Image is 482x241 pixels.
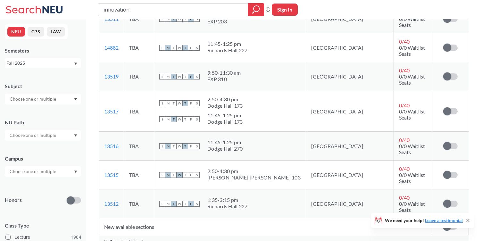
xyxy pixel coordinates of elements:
[124,62,154,91] td: TBA
[182,116,188,122] span: T
[399,16,425,28] span: 0/0 Waitlist Seats
[5,155,81,162] div: Campus
[194,45,200,51] span: S
[399,102,410,108] span: 0 / 40
[124,189,154,218] td: TBA
[5,83,81,90] div: Subject
[159,172,165,178] span: S
[194,172,200,178] span: S
[104,73,119,79] a: 13519
[171,172,177,178] span: T
[306,33,394,62] td: [GEOGRAPHIC_DATA]
[207,76,241,82] div: EXP 310
[5,47,81,54] div: Semesters
[207,168,301,174] div: 2:50 - 4:30 pm
[194,74,200,79] span: S
[188,201,194,207] span: F
[188,74,194,79] span: F
[165,116,171,122] span: M
[188,143,194,149] span: F
[171,201,177,207] span: T
[425,218,463,223] a: Leave a testimonial
[207,197,247,203] div: 1:35 - 3:15 pm
[188,100,194,106] span: F
[207,119,243,125] div: Dodge Hall 173
[104,143,119,149] a: 13516
[385,218,463,223] span: We need your help!
[399,108,425,120] span: 0/0 Waitlist Seats
[5,58,81,68] div: Fall 2025Dropdown arrow
[171,74,177,79] span: T
[207,70,241,76] div: 9:50 - 11:30 am
[171,100,177,106] span: T
[399,73,425,86] span: 0/0 Waitlist Seats
[306,161,394,189] td: [GEOGRAPHIC_DATA]
[207,18,241,25] div: EXP 203
[159,201,165,207] span: S
[182,100,188,106] span: T
[207,103,243,109] div: Dodge Hall 173
[165,172,171,178] span: M
[165,74,171,79] span: M
[104,45,119,51] a: 14882
[104,201,119,207] a: 13512
[71,234,81,241] span: 1904
[177,143,182,149] span: W
[6,131,60,139] input: Choose one or multiple
[188,45,194,51] span: F
[207,112,243,119] div: 11:45 - 1:25 pm
[182,172,188,178] span: T
[165,143,171,149] span: M
[177,172,182,178] span: W
[99,218,432,235] td: New available sections
[306,189,394,218] td: [GEOGRAPHIC_DATA]
[399,38,410,45] span: 0 / 40
[306,132,394,161] td: [GEOGRAPHIC_DATA]
[207,41,247,47] div: 11:45 - 1:25 pm
[159,143,165,149] span: S
[165,45,171,51] span: M
[5,119,81,126] div: NU Path
[207,174,301,181] div: [PERSON_NAME] [PERSON_NAME] 103
[124,91,154,132] td: TBA
[207,96,243,103] div: 2:50 - 4:30 pm
[6,95,60,103] input: Choose one or multiple
[252,5,260,14] svg: magnifying glass
[74,134,77,137] svg: Dropdown arrow
[177,100,182,106] span: W
[272,4,298,16] button: Sign In
[6,60,73,67] div: Fall 2025
[194,100,200,106] span: S
[177,116,182,122] span: W
[399,195,410,201] span: 0 / 40
[306,62,394,91] td: [GEOGRAPHIC_DATA]
[159,116,165,122] span: S
[399,143,425,155] span: 0/0 Waitlist Seats
[5,130,81,141] div: Dropdown arrow
[5,166,81,177] div: Dropdown arrow
[124,33,154,62] td: TBA
[399,201,425,213] span: 0/0 Waitlist Seats
[182,143,188,149] span: T
[124,161,154,189] td: TBA
[159,100,165,106] span: S
[47,27,65,37] button: LAW
[5,196,22,204] p: Honors
[194,201,200,207] span: S
[124,132,154,161] td: TBA
[159,74,165,79] span: S
[74,62,77,65] svg: Dropdown arrow
[306,91,394,132] td: [GEOGRAPHIC_DATA]
[7,27,25,37] button: NEU
[104,108,119,114] a: 13517
[182,74,188,79] span: T
[5,222,81,229] span: Class Type
[399,166,410,172] span: 0 / 40
[165,100,171,106] span: M
[399,67,410,73] span: 0 / 40
[171,45,177,51] span: T
[159,45,165,51] span: S
[248,3,264,16] div: magnifying glass
[207,203,247,210] div: Richards Hall 227
[177,74,182,79] span: W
